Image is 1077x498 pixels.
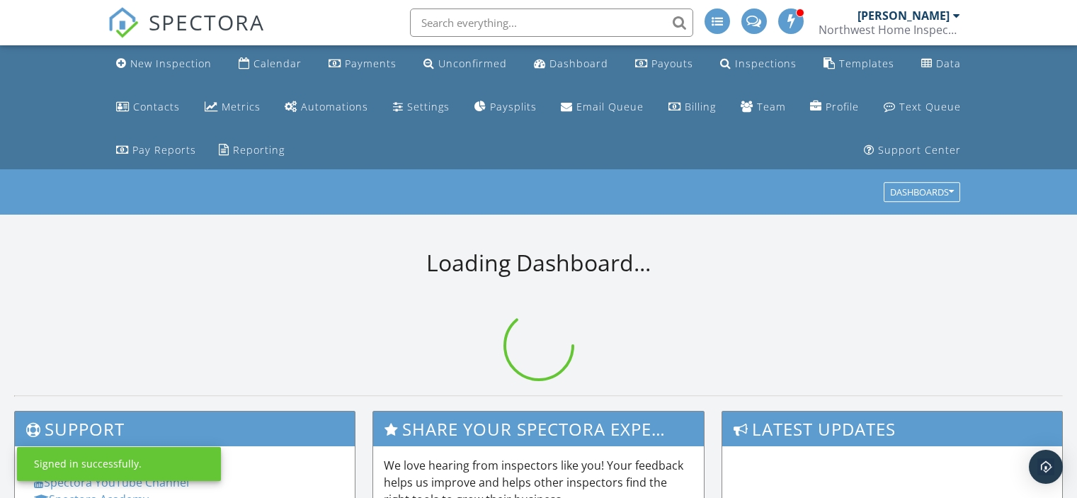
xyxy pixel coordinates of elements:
[735,57,797,70] div: Inspections
[130,57,212,70] div: New Inspection
[222,100,261,113] div: Metrics
[253,57,302,70] div: Calendar
[110,94,186,120] a: Contacts
[15,412,355,446] h3: Support
[685,100,716,113] div: Billing
[663,94,722,120] a: Billing
[555,94,649,120] a: Email Queue
[804,94,865,120] a: Company Profile
[878,94,967,120] a: Text Queue
[34,457,142,471] div: Signed in successfully.
[890,188,954,198] div: Dashboards
[301,100,368,113] div: Automations
[839,57,894,70] div: Templates
[233,143,285,157] div: Reporting
[722,412,1062,446] h3: Latest Updates
[149,7,265,37] span: SPECTORA
[1029,450,1063,484] div: Open Intercom Messenger
[233,51,307,77] a: Calendar
[345,57,397,70] div: Payments
[373,412,705,446] h3: Share Your Spectora Experience
[213,137,290,164] a: Reporting
[490,100,537,113] div: Paysplits
[132,143,196,157] div: Pay Reports
[407,100,450,113] div: Settings
[576,100,644,113] div: Email Queue
[469,94,542,120] a: Paysplits
[884,183,960,203] button: Dashboards
[199,94,266,120] a: Metrics
[818,51,900,77] a: Templates
[110,51,217,77] a: New Inspection
[279,94,374,120] a: Automations (Advanced)
[410,9,693,37] input: Search everything...
[133,100,180,113] div: Contacts
[108,7,139,38] img: The Best Home Inspection Software - Spectora
[629,51,699,77] a: Payouts
[387,94,455,120] a: Settings
[916,51,967,77] a: Data
[857,9,950,23] div: [PERSON_NAME]
[651,57,693,70] div: Payouts
[826,100,859,113] div: Profile
[34,475,189,490] a: Spectora YouTube Channel
[735,94,792,120] a: Team
[323,51,402,77] a: Payments
[528,51,614,77] a: Dashboard
[714,51,802,77] a: Inspections
[878,143,961,157] div: Support Center
[936,57,961,70] div: Data
[418,51,513,77] a: Unconfirmed
[110,137,202,164] a: Pay Reports
[108,19,265,49] a: SPECTORA
[819,23,960,37] div: Northwest Home Inspector
[899,100,961,113] div: Text Queue
[438,57,507,70] div: Unconfirmed
[757,100,786,113] div: Team
[858,137,967,164] a: Support Center
[549,57,608,70] div: Dashboard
